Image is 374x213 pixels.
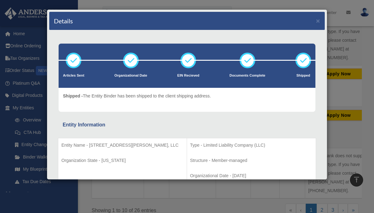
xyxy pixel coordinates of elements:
[54,17,73,25] h4: Details
[63,73,84,79] p: Articles Sent
[63,93,83,98] span: Shipped -
[295,73,311,79] p: Shipped
[229,73,265,79] p: Documents Complete
[316,17,320,24] button: ×
[177,73,199,79] p: EIN Recieved
[63,121,311,129] div: Entity Information
[61,141,184,149] p: Entity Name - [STREET_ADDRESS][PERSON_NAME], LLC
[190,157,313,164] p: Structure - Member-managed
[114,73,147,79] p: Organizational Date
[63,92,211,100] p: The Entity Binder has been shipped to the client shipping address.
[190,141,313,149] p: Type - Limited Liability Company (LLC)
[190,172,313,180] p: Organizational Date - [DATE]
[61,157,184,164] p: Organization State - [US_STATE]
